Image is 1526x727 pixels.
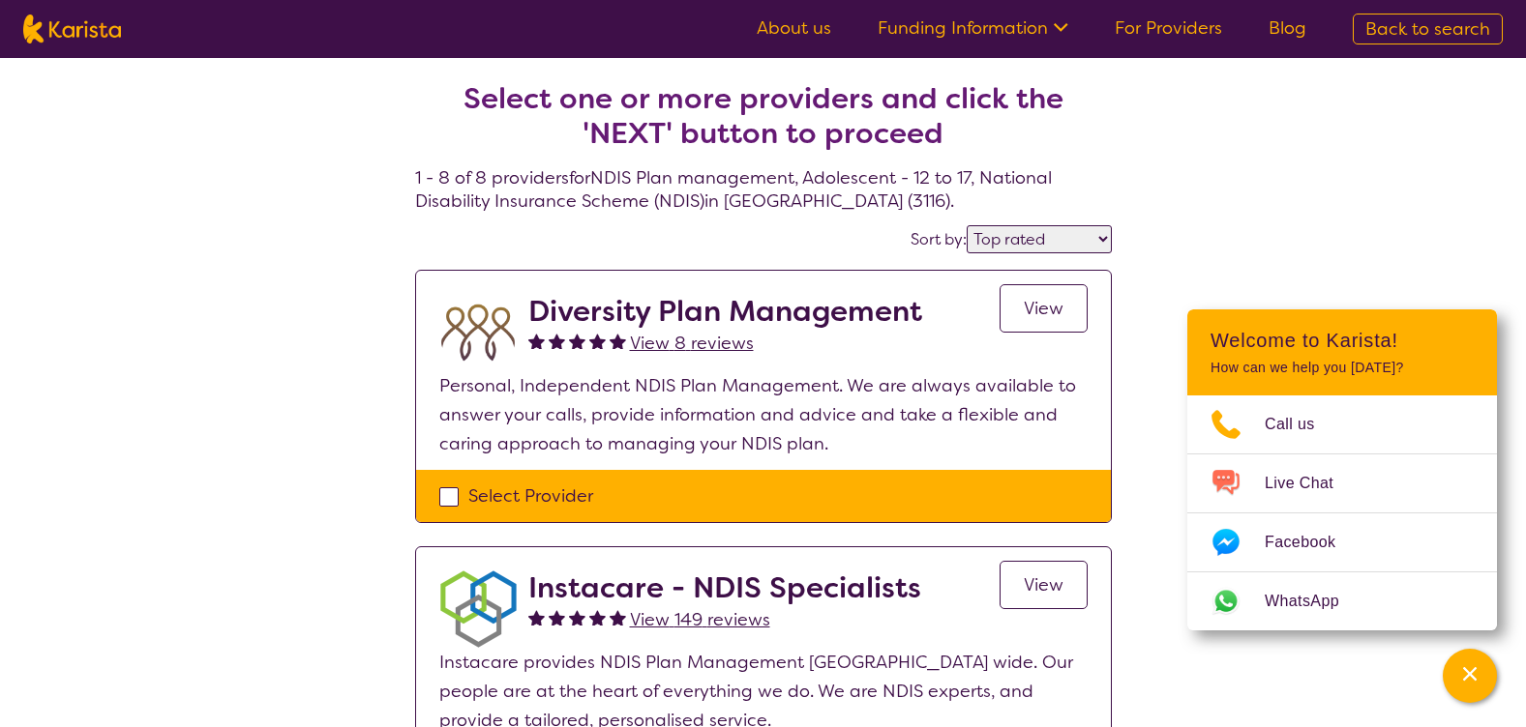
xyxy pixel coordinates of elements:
label: Sort by: [911,229,967,249]
span: WhatsApp [1265,587,1362,616]
img: fullstar [569,609,585,625]
img: fullstar [528,609,545,625]
a: Funding Information [878,16,1068,40]
span: View 149 reviews [630,608,770,631]
a: View [1000,561,1088,609]
img: fullstar [610,333,626,349]
button: Channel Menu [1443,649,1497,703]
a: View 8 reviews [630,329,754,358]
p: Personal, Independent NDIS Plan Management. We are always available to answer your calls, provide... [439,371,1088,458]
img: fullstar [610,609,626,625]
ul: Choose channel [1187,395,1497,630]
p: How can we help you [DATE]? [1211,360,1474,376]
span: Facebook [1265,528,1359,557]
img: fullstar [549,333,565,349]
span: View [1024,297,1063,320]
div: Channel Menu [1187,309,1497,630]
a: For Providers [1115,16,1222,40]
h2: Diversity Plan Management [528,294,922,329]
span: View 8 reviews [630,332,754,355]
img: fullstar [589,333,606,349]
h2: Welcome to Karista! [1211,329,1474,352]
span: Live Chat [1265,469,1357,498]
img: fullstar [549,609,565,625]
img: fullstar [528,333,545,349]
a: View 149 reviews [630,605,770,634]
h4: 1 - 8 of 8 providers for NDIS Plan management , Adolescent - 12 to 17 , National Disability Insur... [415,35,1112,213]
span: Back to search [1365,17,1490,41]
span: View [1024,573,1063,596]
span: Call us [1265,410,1338,439]
a: About us [757,16,831,40]
a: View [1000,284,1088,333]
a: Web link opens in a new tab. [1187,572,1497,630]
h2: Instacare - NDIS Specialists [528,570,921,605]
h2: Select one or more providers and click the 'NEXT' button to proceed [438,81,1089,151]
a: Back to search [1353,14,1503,44]
img: fullstar [589,609,606,625]
img: Karista logo [23,15,121,44]
a: Blog [1269,16,1306,40]
img: duqvjtfkvnzb31ymex15.png [439,294,517,371]
img: fullstar [569,333,585,349]
img: obkhna0zu27zdd4ubuus.png [439,570,517,648]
